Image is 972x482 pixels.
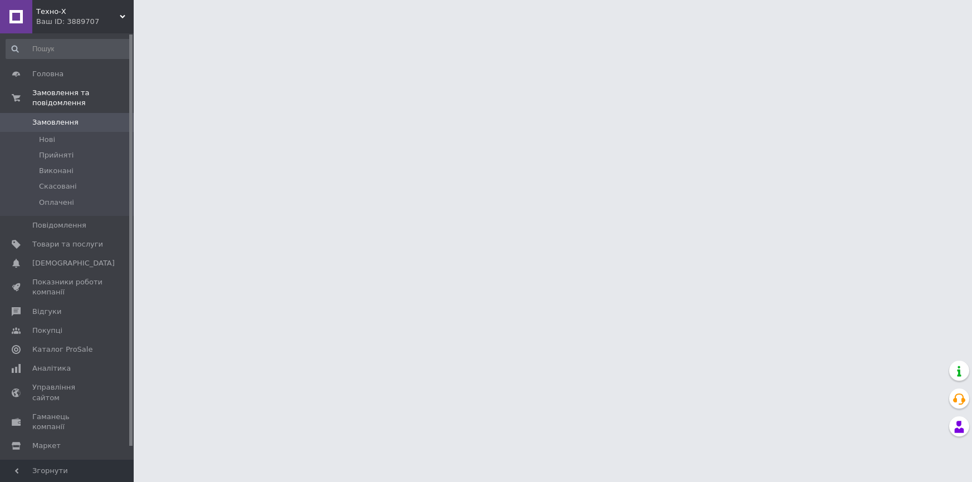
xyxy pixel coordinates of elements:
[39,181,77,191] span: Скасовані
[36,7,120,17] span: Техно-Х
[32,220,86,230] span: Повідомлення
[32,345,92,355] span: Каталог ProSale
[32,363,71,373] span: Аналітика
[36,17,134,27] div: Ваш ID: 3889707
[39,135,55,145] span: Нові
[32,117,79,127] span: Замовлення
[32,239,103,249] span: Товари та послуги
[32,307,61,317] span: Відгуки
[32,382,103,402] span: Управління сайтом
[39,150,74,160] span: Прийняті
[39,198,74,208] span: Оплачені
[32,441,61,451] span: Маркет
[39,166,74,176] span: Виконані
[32,258,115,268] span: [DEMOGRAPHIC_DATA]
[32,412,103,432] span: Гаманець компанії
[6,39,131,59] input: Пошук
[32,326,62,336] span: Покупці
[32,88,134,108] span: Замовлення та повідомлення
[32,277,103,297] span: Показники роботи компанії
[32,69,64,79] span: Головна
